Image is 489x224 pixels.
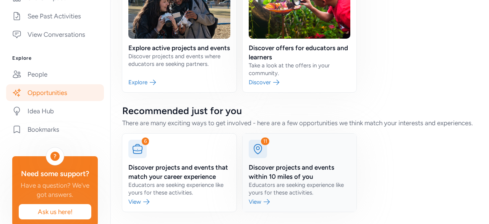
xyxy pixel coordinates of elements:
[261,137,269,145] div: 11
[6,121,104,138] a: Bookmarks
[142,137,149,145] div: 6
[18,204,92,220] button: Ask us here!
[122,105,477,117] div: Recommended just for you
[25,207,85,216] span: Ask us here!
[18,181,92,199] div: Have a question? We've got answers.
[6,84,104,101] a: Opportunities
[12,55,98,61] h3: Explore
[6,66,104,83] a: People
[6,8,104,25] a: See Past Activities
[50,152,60,161] div: ?
[6,26,104,43] a: View Conversations
[6,103,104,119] a: Idea Hub
[18,168,92,179] div: Need some support?
[122,118,477,128] div: There are many exciting ways to get involved - here are a few opportunities we think match your i...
